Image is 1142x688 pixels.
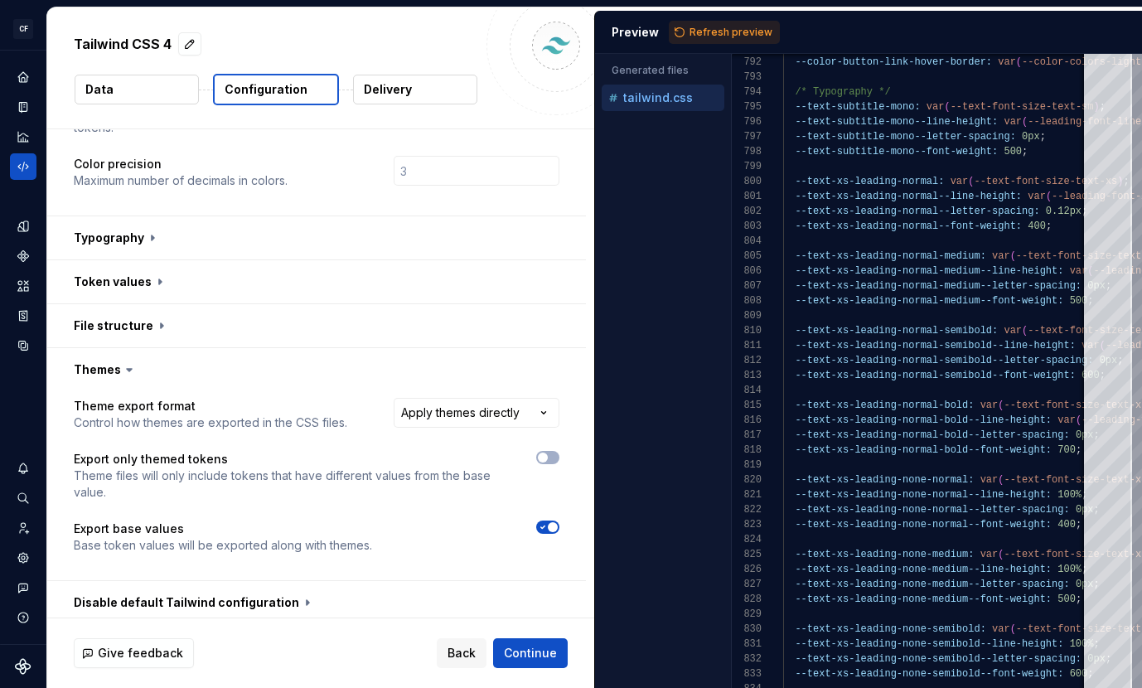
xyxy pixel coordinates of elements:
[1057,594,1076,605] span: 500
[795,653,1082,665] span: --text-xs-leading-none-semibold--letter-spacing:
[1070,295,1088,307] span: 500
[394,156,559,186] input: 3
[795,668,1063,680] span: --text-xs-leading-none-semibold--font-weight:
[1057,564,1082,575] span: 100%
[795,414,1052,426] span: --text-xs-leading-normal-bold--line-height:
[10,455,36,482] div: Notifications
[795,638,1063,650] span: --text-xs-leading-none-semibold--line-height:
[74,172,288,189] p: Maximum number of decimals in colors.
[1040,131,1046,143] span: ;
[1076,579,1094,590] span: 0px
[74,34,172,54] p: Tailwind CSS 4
[795,370,1075,381] span: --text-xs-leading-normal-semibold--font-weight:
[493,638,568,668] button: Continue
[74,468,506,501] p: Theme files will only include tokens that have different values from the base value.
[732,293,762,308] div: 808
[225,81,307,98] p: Configuration
[795,295,1063,307] span: --text-xs-leading-normal-medium--font-weight:
[732,383,762,398] div: 814
[213,74,339,105] button: Configuration
[10,243,36,269] a: Components
[992,250,1010,262] span: var
[732,547,762,562] div: 825
[732,472,762,487] div: 820
[795,519,1052,531] span: --text-xs-leading-none-normal--font-weight:
[1028,220,1046,232] span: 400
[795,474,974,486] span: --text-xs-leading-none-normal:
[1010,623,1016,635] span: (
[10,213,36,240] a: Design tokens
[74,398,347,414] p: Theme export format
[795,355,1093,366] span: --text-xs-leading-normal-semibold--letter-spacing:
[732,204,762,219] div: 802
[732,487,762,502] div: 821
[732,308,762,323] div: 809
[10,303,36,329] div: Storybook stories
[795,250,985,262] span: --text-xs-leading-normal-medium:
[795,325,998,337] span: --text-xs-leading-normal-semibold:
[3,11,43,46] button: CF
[732,279,762,293] div: 807
[74,451,506,468] p: Export only themed tokens
[74,414,347,431] p: Control how themes are exported in the CSS files.
[10,124,36,150] a: Analytics
[10,64,36,90] a: Home
[1057,519,1076,531] span: 400
[74,537,372,554] p: Base token values will be exported along with themes.
[732,55,762,70] div: 792
[998,56,1016,68] span: var
[1076,444,1082,456] span: ;
[504,645,557,661] span: Continue
[732,592,762,607] div: 828
[1076,414,1082,426] span: (
[10,273,36,299] a: Assets
[732,398,762,413] div: 815
[998,400,1004,411] span: (
[353,75,477,104] button: Delivery
[732,338,762,353] div: 811
[1022,131,1040,143] span: 0px
[732,234,762,249] div: 804
[10,94,36,120] a: Documentation
[732,458,762,472] div: 819
[732,219,762,234] div: 803
[732,443,762,458] div: 818
[1057,489,1082,501] span: 100%
[795,191,1022,202] span: --text-xs-leading-normal--line-height:
[10,332,36,359] a: Data sources
[10,515,36,541] a: Invite team
[15,658,31,675] svg: Supernova Logo
[795,86,890,98] span: /* Typography */
[690,26,772,39] span: Refresh preview
[795,549,974,560] span: --text-xs-leading-none-medium:
[732,353,762,368] div: 812
[795,146,998,157] span: --text-subtitle-mono--font-weight:
[10,153,36,180] a: Code automation
[1010,250,1016,262] span: (
[1046,191,1052,202] span: (
[795,265,1063,277] span: --text-xs-leading-normal-medium--line-height:
[1057,414,1076,426] span: var
[612,64,714,77] p: Generated files
[998,549,1004,560] span: (
[968,176,974,187] span: (
[998,474,1004,486] span: (
[74,521,372,537] p: Export base values
[1076,594,1082,605] span: ;
[795,340,1075,351] span: --text-xs-leading-normal-semibold--line-height:
[732,368,762,383] div: 813
[1070,638,1094,650] span: 100%
[732,637,762,652] div: 831
[1004,325,1022,337] span: var
[795,206,1039,217] span: --text-xs-leading-normal--letter-spacing:
[732,144,762,159] div: 798
[732,517,762,532] div: 823
[10,545,36,571] a: Settings
[732,666,762,681] div: 833
[1057,444,1076,456] span: 700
